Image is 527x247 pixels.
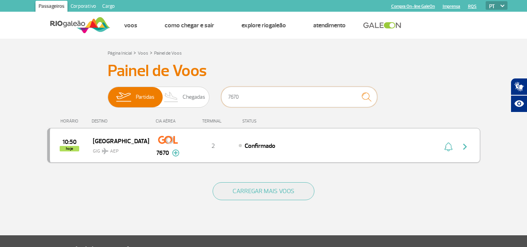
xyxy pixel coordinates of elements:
div: STATUS [238,119,302,124]
span: Confirmado [245,142,275,150]
span: Chegadas [183,87,205,107]
a: > [150,48,153,57]
a: Imprensa [443,4,460,9]
a: Voos [138,50,148,56]
span: GIG [93,144,143,155]
a: Página Inicial [108,50,132,56]
input: Voo, cidade ou cia aérea [221,87,377,107]
img: seta-direita-painel-voo.svg [460,142,470,151]
button: Abrir recursos assistivos. [511,95,527,112]
img: sino-painel-voo.svg [444,142,452,151]
a: Voos [124,21,137,29]
div: Plugin de acessibilidade da Hand Talk. [511,78,527,112]
a: Como chegar e sair [165,21,214,29]
div: CIA AÉREA [149,119,188,124]
img: destiny_airplane.svg [102,148,108,154]
a: Compra On-line GaleOn [391,4,435,9]
span: 7670 [156,148,169,158]
img: slider-embarque [111,87,136,107]
div: DESTINO [92,119,149,124]
a: > [133,48,136,57]
span: hoje [60,146,79,151]
img: slider-desembarque [160,87,183,107]
div: HORÁRIO [50,119,92,124]
a: Corporativo [67,1,99,13]
button: CARREGAR MAIS VOOS [213,182,314,200]
span: 2 [211,142,215,150]
a: RQS [468,4,477,9]
span: 2025-10-01 10:50:00 [62,139,76,145]
span: AEP [110,148,119,155]
h3: Painel de Voos [108,61,420,81]
span: Partidas [136,87,154,107]
a: Atendimento [313,21,346,29]
a: Painel de Voos [154,50,182,56]
img: mais-info-painel-voo.svg [172,149,179,156]
button: Abrir tradutor de língua de sinais. [511,78,527,95]
a: Cargo [99,1,118,13]
a: Explore RIOgaleão [241,21,286,29]
div: TERMINAL [188,119,238,124]
a: Passageiros [35,1,67,13]
span: [GEOGRAPHIC_DATA] [93,136,143,146]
